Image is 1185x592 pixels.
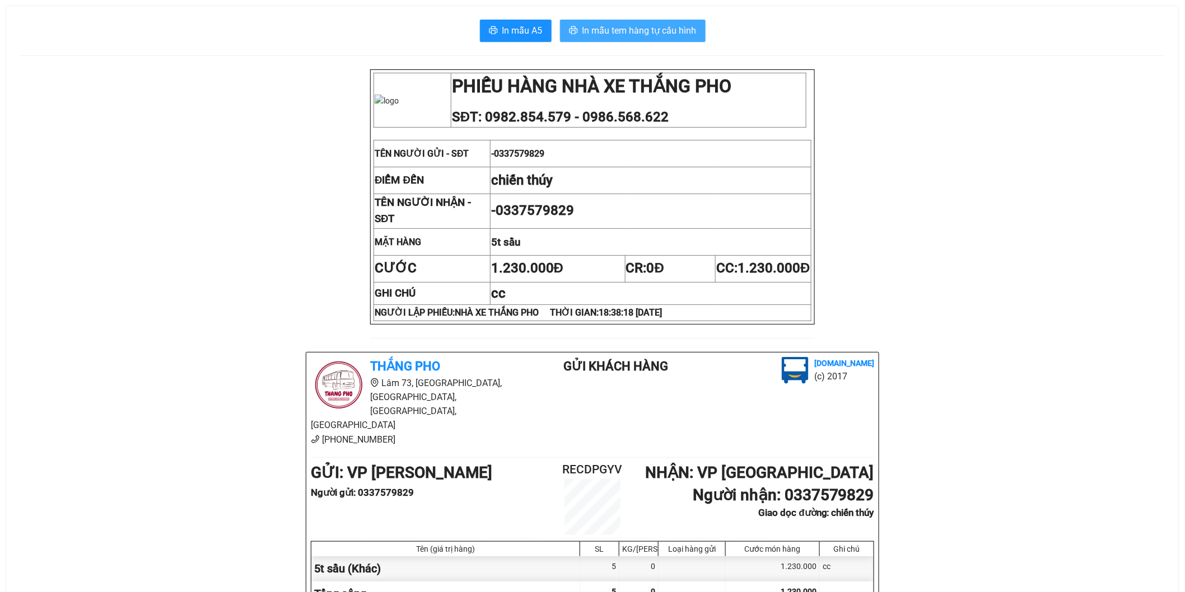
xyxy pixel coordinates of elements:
b: Người gửi : 0337579829 [311,487,414,498]
span: chiến thúy [491,172,553,188]
strong: NGƯỜI LẬP PHIẾU: [375,307,662,318]
strong: PHIẾU HÀNG NHÀ XE THẮNG PHO [452,76,731,97]
div: KG/[PERSON_NAME] [622,544,655,553]
b: GỬI : VP [PERSON_NAME] [311,463,492,482]
span: 0Đ [647,260,664,276]
div: Cước món hàng [729,544,817,553]
li: Lâm 73, [GEOGRAPHIC_DATA], [GEOGRAPHIC_DATA], [GEOGRAPHIC_DATA], [GEOGRAPHIC_DATA] [311,376,519,433]
img: logo.jpg [782,357,809,384]
strong: CƯỚC [375,260,417,276]
span: printer [489,26,498,36]
li: [PHONE_NUMBER] [311,433,519,447]
button: printerIn mẫu A5 [480,20,552,42]
span: 1.230.000Đ [738,260,810,276]
span: phone [311,435,320,444]
span: 0337579829 [494,148,544,159]
button: printerIn mẫu tem hàng tự cấu hình [560,20,706,42]
h2: RECDPGYV [545,461,640,479]
span: cc [491,285,506,301]
span: 5t sầu [491,236,520,248]
span: CC: [716,260,810,276]
strong: TÊN NGƯỜI NHẬN - SĐT [375,196,471,225]
span: In mẫu A5 [502,24,543,37]
b: [DOMAIN_NAME] [814,359,874,368]
b: Gửi khách hàng [564,359,669,373]
b: Thắng Pho [370,359,440,373]
strong: GHI CHÚ [375,287,416,299]
img: logo [375,95,399,107]
div: 5 [580,556,619,581]
span: environment [370,378,379,387]
span: TÊN NGƯỜI GỬI - SĐT [375,148,469,159]
div: 5t sầu (Khác) [311,556,580,581]
img: logo.jpg [311,357,367,413]
div: Tên (giá trị hàng) [314,544,577,553]
span: - [491,148,544,159]
span: 18:38:18 [DATE] [599,307,662,318]
b: Người nhận : 0337579829 [693,486,874,504]
span: printer [569,26,578,36]
span: In mẫu tem hàng tự cấu hình [582,24,697,37]
span: 1.230.000Đ [491,260,563,276]
div: SL [583,544,616,553]
div: Loại hàng gửi [661,544,722,553]
div: Ghi chú [823,544,871,553]
span: - [491,203,574,218]
span: SĐT: 0982.854.579 - 0986.568.622 [452,109,669,125]
li: (c) 2017 [814,369,874,383]
b: Giao dọc đường: chiến thúy [759,507,874,518]
strong: ĐIỂM ĐẾN [375,174,424,186]
span: CR: [626,260,664,276]
div: 0 [619,556,659,581]
b: NHẬN : VP [GEOGRAPHIC_DATA] [645,463,874,482]
strong: MẶT HÀNG [375,237,421,247]
span: 0337579829 [496,203,574,218]
div: cc [820,556,874,581]
span: NHÀ XE THẮNG PHO THỜI GIAN: [455,307,662,318]
div: 1.230.000 [726,556,820,581]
